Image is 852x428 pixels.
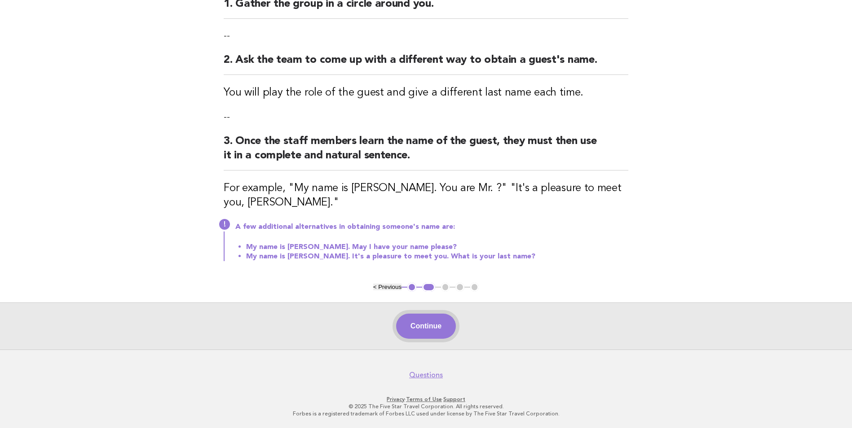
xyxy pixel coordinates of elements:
[224,30,628,42] p: --
[224,86,628,100] h3: You will play the role of the guest and give a different last name each time.
[373,284,402,290] button: < Previous
[396,314,456,339] button: Continue
[246,242,628,252] li: My name is [PERSON_NAME]. May I have your name please?
[409,371,443,380] a: Questions
[422,283,435,292] button: 2
[151,403,701,410] p: © 2025 The Five Star Travel Corporation. All rights reserved.
[224,181,628,210] h3: For example, "My name is [PERSON_NAME]. You are Mr. ?" "It's a pleasure to meet you, [PERSON_NAME]."
[151,396,701,403] p: · ·
[151,410,701,417] p: Forbes is a registered trademark of Forbes LLC used under license by The Five Star Travel Corpora...
[235,223,628,231] p: A few additional alternatives in obtaining someone's name are:
[387,396,405,402] a: Privacy
[406,396,442,402] a: Terms of Use
[246,252,628,261] li: My name is [PERSON_NAME]. It's a pleasure to meet you. What is your last name?
[224,111,628,123] p: --
[224,53,628,75] h2: 2. Ask the team to come up with a different way to obtain a guest's name.
[224,134,628,170] h2: 3. Once the staff members learn the name of the guest, they must then use it in a complete and na...
[443,396,465,402] a: Support
[407,283,416,292] button: 1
